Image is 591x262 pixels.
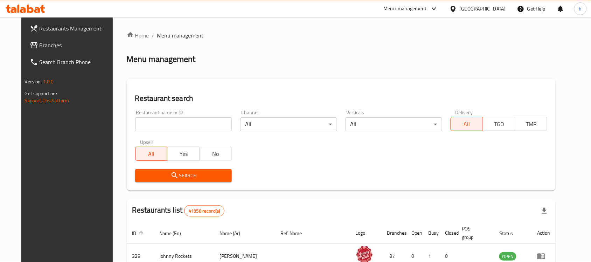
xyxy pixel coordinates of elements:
h2: Menu management [127,54,196,65]
h2: Restaurant search [135,93,548,104]
input: Search for restaurant name or ID.. [135,117,232,131]
span: ID [132,229,146,237]
div: Menu-management [384,5,427,13]
span: All [138,149,165,159]
label: Delivery [456,110,473,115]
th: Open [406,222,423,244]
span: 1.0.0 [43,77,54,86]
span: TMP [518,119,545,129]
span: TGO [486,119,513,129]
a: Support.OpsPlatform [25,96,69,105]
th: Logo [350,222,382,244]
div: [GEOGRAPHIC_DATA] [460,5,506,13]
a: Restaurants Management [24,20,120,37]
div: All [346,117,442,131]
span: Restaurants Management [40,24,114,33]
span: No [202,149,229,159]
th: Action [531,222,556,244]
span: Yes [170,149,197,159]
span: Name (En) [160,229,190,237]
a: Home [127,31,149,40]
button: All [135,147,168,161]
button: TMP [515,117,548,131]
button: Search [135,169,232,182]
button: No [199,147,232,161]
h2: Restaurants list [132,205,225,216]
th: Branches [382,222,406,244]
span: Ref. Name [280,229,311,237]
button: All [451,117,483,131]
span: 41958 record(s) [185,208,224,214]
li: / [152,31,154,40]
button: Yes [167,147,200,161]
span: Search [141,171,226,180]
span: Get support on: [25,89,57,98]
span: Branches [40,41,114,49]
div: Total records count [184,205,224,216]
a: Branches [24,37,120,54]
th: Busy [423,222,440,244]
span: POS group [462,225,486,241]
span: Search Branch Phone [40,58,114,66]
span: Menu management [157,31,204,40]
span: OPEN [499,253,516,261]
div: All [240,117,337,131]
a: Search Branch Phone [24,54,120,70]
div: Menu [537,252,550,260]
th: Closed [440,222,457,244]
span: Version: [25,77,42,86]
div: OPEN [499,252,516,261]
span: h [579,5,582,13]
button: TGO [483,117,515,131]
nav: breadcrumb [127,31,556,40]
span: Status [499,229,522,237]
label: Upsell [140,140,153,145]
span: Name (Ar) [220,229,249,237]
div: Export file [536,202,553,219]
span: All [454,119,480,129]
